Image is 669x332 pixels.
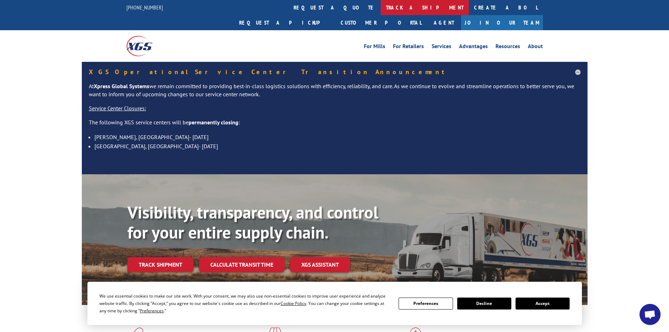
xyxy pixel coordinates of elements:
a: Resources [496,44,520,51]
a: Track shipment [127,257,194,272]
u: Service Center Closures: [89,105,146,112]
a: Join Our Team [461,15,543,30]
strong: Xpress Global Systems [94,83,149,90]
a: Advantages [459,44,488,51]
div: Cookie Consent Prompt [87,282,582,325]
button: Preferences [399,298,453,310]
a: For Retailers [393,44,424,51]
span: Preferences [140,308,164,314]
a: Customer Portal [335,15,427,30]
a: Calculate transit time [199,257,284,272]
a: XGS ASSISTANT [290,257,350,272]
a: Open chat [640,304,661,325]
a: [PHONE_NUMBER] [126,4,163,11]
a: Request a pickup [234,15,335,30]
div: We use essential cookies to make our site work. With your consent, we may also use non-essential ... [99,292,390,314]
span: Cookie Policy [281,300,306,306]
p: At we remain committed to providing best-in-class logistics solutions with efficiency, reliabilit... [89,82,581,105]
a: Agent [427,15,461,30]
button: Decline [457,298,511,310]
p: The following XGS service centers will be : [89,118,581,132]
li: [GEOGRAPHIC_DATA], [GEOGRAPHIC_DATA]- [DATE] [94,142,581,151]
li: [PERSON_NAME], [GEOGRAPHIC_DATA]- [DATE] [94,132,581,142]
b: Visibility, transparency, and control for your entire supply chain. [127,201,378,243]
h5: XGS Operational Service Center Transition Announcement [89,69,581,75]
a: About [528,44,543,51]
strong: permanently closing [189,119,238,126]
button: Accept [516,298,570,310]
a: Services [432,44,451,51]
a: For Mills [364,44,385,51]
